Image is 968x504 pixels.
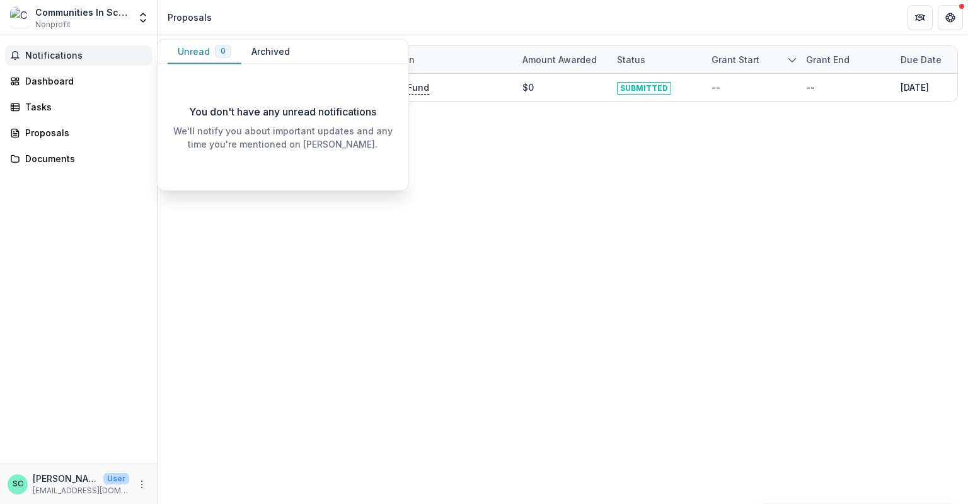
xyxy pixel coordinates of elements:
p: [PERSON_NAME] [33,472,98,485]
a: Proposals [5,122,152,143]
p: User [103,473,129,484]
div: Amount awarded [515,46,609,73]
svg: sorted descending [787,55,797,65]
div: Documents [25,152,142,165]
div: -- [712,81,720,94]
button: Archived [241,40,300,64]
div: Tasks [25,100,142,114]
button: More [134,477,149,492]
button: Get Help [938,5,963,30]
div: Status [609,46,704,73]
div: Amount awarded [515,53,604,66]
div: Foundation [357,46,515,73]
p: We'll notify you about important updates and any time you're mentioned on [PERSON_NAME]. [168,124,398,151]
button: Open entity switcher [134,5,152,30]
div: Proposals [168,11,212,24]
span: Notifications [25,50,147,61]
div: Grant end [798,53,857,66]
button: Partners [907,5,933,30]
div: [DATE] [901,81,929,94]
img: Communities In Schools of Houston [10,8,30,28]
a: Documents [5,148,152,169]
div: $0 [522,81,534,94]
div: Grant end [798,46,893,73]
div: -- [806,81,815,94]
nav: breadcrumb [163,8,217,26]
button: Notifications [5,45,152,66]
p: You don't have any unread notifications [189,104,376,119]
div: Grant start [704,53,767,66]
a: Dashboard [5,71,152,91]
div: Grant start [704,46,798,73]
div: Sarah Conlon [13,480,23,488]
button: Unread [168,40,241,64]
p: [EMAIL_ADDRESS][DOMAIN_NAME] [33,485,129,496]
span: 0 [221,47,226,56]
span: Nonprofit [35,19,71,30]
a: Tasks [5,97,152,117]
div: Due Date [893,53,949,66]
div: Status [609,53,653,66]
div: Dashboard [25,74,142,88]
span: SUBMITTED [617,82,671,95]
div: Communities In Schools of [GEOGRAPHIC_DATA] [35,6,129,19]
div: Proposals [25,126,142,139]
